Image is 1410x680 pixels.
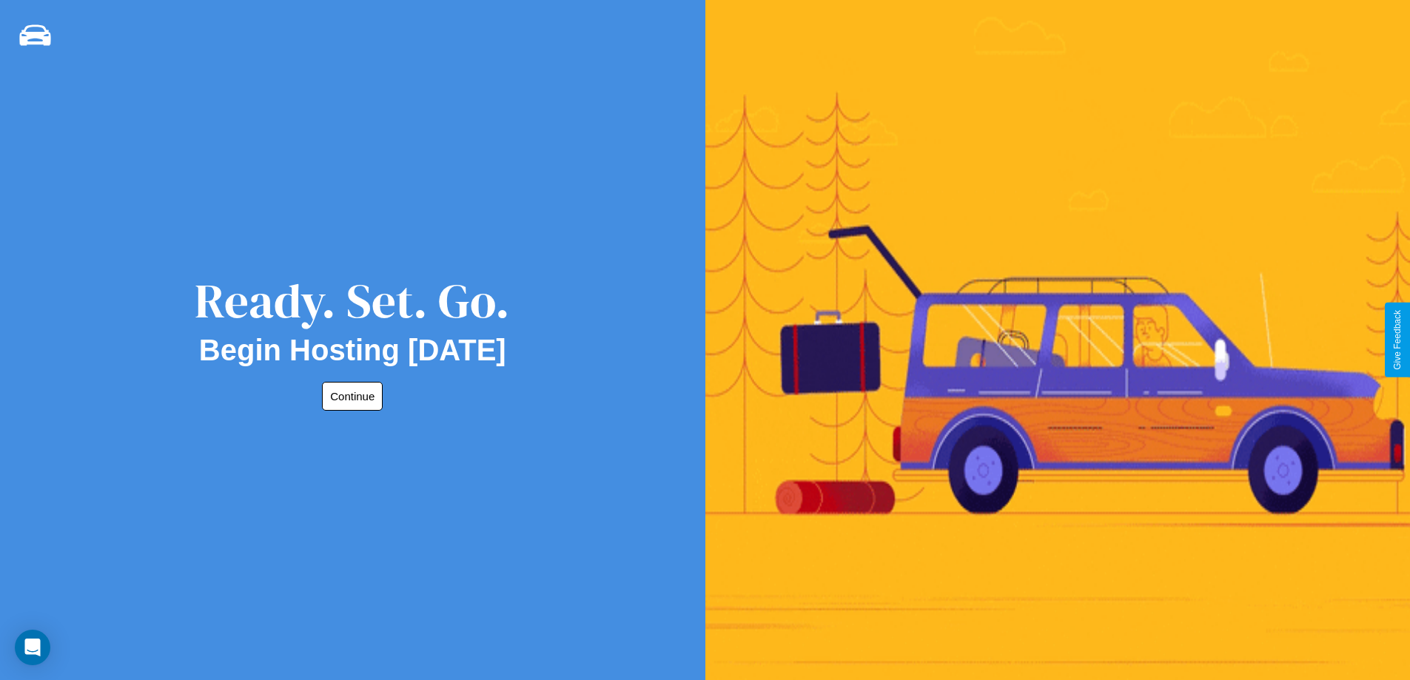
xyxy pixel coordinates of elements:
div: Ready. Set. Go. [195,268,510,334]
h2: Begin Hosting [DATE] [199,334,506,367]
button: Continue [322,382,383,411]
div: Give Feedback [1392,310,1403,370]
div: Open Intercom Messenger [15,630,50,665]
